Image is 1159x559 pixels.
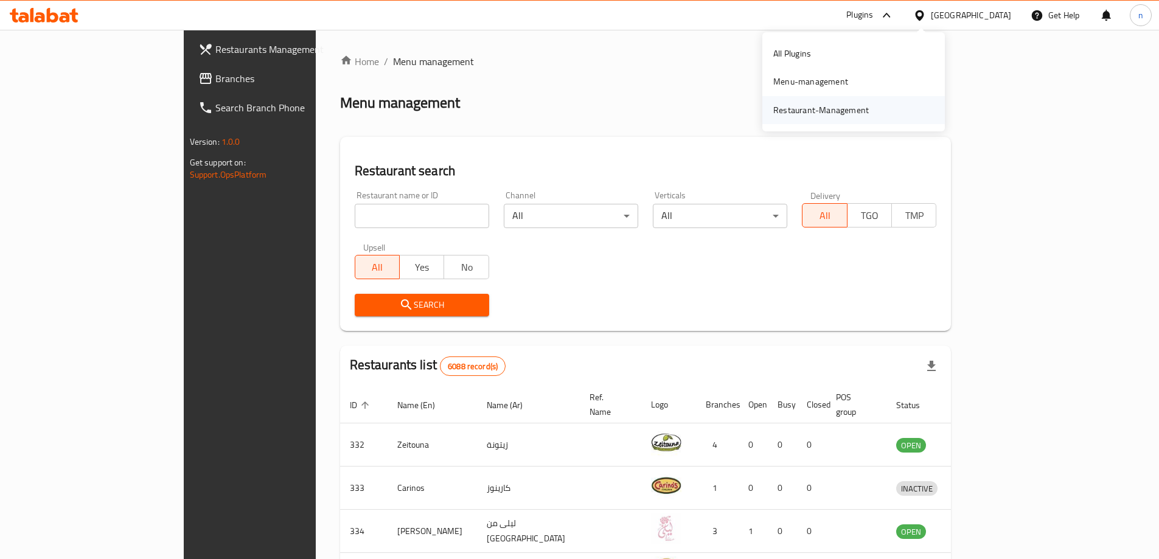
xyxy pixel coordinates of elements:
td: 4 [696,423,739,467]
span: 1.0.0 [221,134,240,150]
th: Busy [768,386,797,423]
td: 0 [768,467,797,510]
div: Restaurant-Management [773,103,869,117]
span: Ref. Name [590,390,627,419]
span: Menu management [393,54,474,69]
span: Restaurants Management [215,42,367,57]
input: Search for restaurant name or ID.. [355,204,489,228]
span: TGO [852,207,887,224]
span: OPEN [896,525,926,539]
nav: breadcrumb [340,54,952,69]
td: 3 [696,510,739,553]
th: Closed [797,386,826,423]
td: زيتونة [477,423,580,467]
th: Logo [641,386,696,423]
span: POS group [836,390,872,419]
span: No [449,259,484,276]
td: ليلى من [GEOGRAPHIC_DATA] [477,510,580,553]
td: [PERSON_NAME] [388,510,477,553]
td: 1 [739,510,768,553]
td: Zeitouna [388,423,477,467]
a: Support.OpsPlatform [190,167,267,182]
td: كارينوز [477,467,580,510]
button: Search [355,294,489,316]
span: 6088 record(s) [440,361,505,372]
td: 0 [739,467,768,510]
h2: Menu management [340,93,460,113]
a: Search Branch Phone [189,93,377,122]
label: Upsell [363,243,386,251]
button: All [802,203,847,227]
span: Yes [405,259,439,276]
button: Yes [399,255,444,279]
label: Delivery [810,191,841,200]
div: INACTIVE [896,481,938,496]
img: Leila Min Lebnan [651,513,681,544]
span: Search Branch Phone [215,100,367,115]
td: 0 [739,423,768,467]
span: Get support on: [190,155,246,170]
img: Zeitouna [651,427,681,457]
button: All [355,255,400,279]
div: Plugins [846,8,873,23]
span: TMP [897,207,931,224]
span: Branches [215,71,367,86]
li: / [384,54,388,69]
div: All [504,204,638,228]
button: TGO [847,203,892,227]
img: Carinos [651,470,681,501]
button: TMP [891,203,936,227]
span: Name (Ar) [487,398,538,412]
td: 0 [768,510,797,553]
span: OPEN [896,439,926,453]
td: Carinos [388,467,477,510]
button: No [444,255,489,279]
span: ID [350,398,373,412]
span: All [807,207,842,224]
div: All Plugins [773,47,811,60]
td: 0 [768,423,797,467]
h2: Restaurant search [355,162,937,180]
div: Menu-management [773,75,848,88]
span: Search [364,297,479,313]
div: Export file [917,352,946,381]
div: All [653,204,787,228]
h2: Restaurants list [350,356,506,376]
span: Status [896,398,936,412]
a: Restaurants Management [189,35,377,64]
div: [GEOGRAPHIC_DATA] [931,9,1011,22]
td: 1 [696,467,739,510]
a: Branches [189,64,377,93]
span: Version: [190,134,220,150]
th: Open [739,386,768,423]
td: 0 [797,423,826,467]
span: All [360,259,395,276]
td: 0 [797,510,826,553]
span: n [1138,9,1143,22]
div: OPEN [896,438,926,453]
span: Name (En) [397,398,451,412]
span: INACTIVE [896,482,938,496]
th: Branches [696,386,739,423]
td: 0 [797,467,826,510]
div: Total records count [440,356,506,376]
